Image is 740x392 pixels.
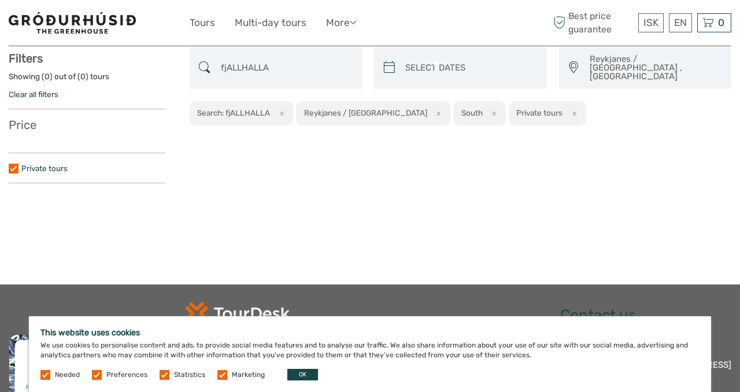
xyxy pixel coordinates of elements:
button: Open LiveChat chat widget [133,18,147,32]
h2: Private tours [516,108,563,117]
img: 1578-341a38b5-ce05-4595-9f3d-b8aa3718a0b3_logo_small.jpg [9,12,136,34]
input: SEARCH [216,50,357,86]
a: Private tours [21,164,68,173]
h2: Contact us [560,306,731,325]
div: EN [669,13,692,32]
button: x [429,107,445,119]
strong: Filters [9,51,43,65]
img: td-logo-white.png [185,302,290,325]
h2: Reykjanes / [GEOGRAPHIC_DATA] [304,108,427,117]
a: Clear all filters [9,90,58,99]
button: x [564,107,580,119]
a: More [326,14,356,31]
button: Reykjanes / [GEOGRAPHIC_DATA] , [GEOGRAPHIC_DATA] [584,50,726,86]
label: 0 [80,71,86,82]
label: Preferences [106,370,147,380]
div: We use cookies to personalise content and ads, to provide social media features and to analyse ou... [29,316,711,392]
h5: This website uses cookies [40,328,700,338]
h3: Price [9,118,165,132]
p: We're away right now. Please check back later! [16,20,131,29]
button: x [272,107,287,119]
a: Tours [190,14,215,31]
span: 0 [716,17,726,28]
label: Marketing [232,370,265,380]
h2: Search: fjALLHALLA [197,108,270,117]
label: 0 [45,71,50,82]
label: Statistics [174,370,205,380]
button: OK [287,369,318,380]
input: SELECT DATES [401,50,541,86]
a: Multi-day tours [235,14,306,31]
span: Best price guarantee [551,10,636,35]
span: ISK [643,17,658,28]
div: Showing ( ) out of ( ) tours [9,71,165,89]
label: Needed [55,370,80,380]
